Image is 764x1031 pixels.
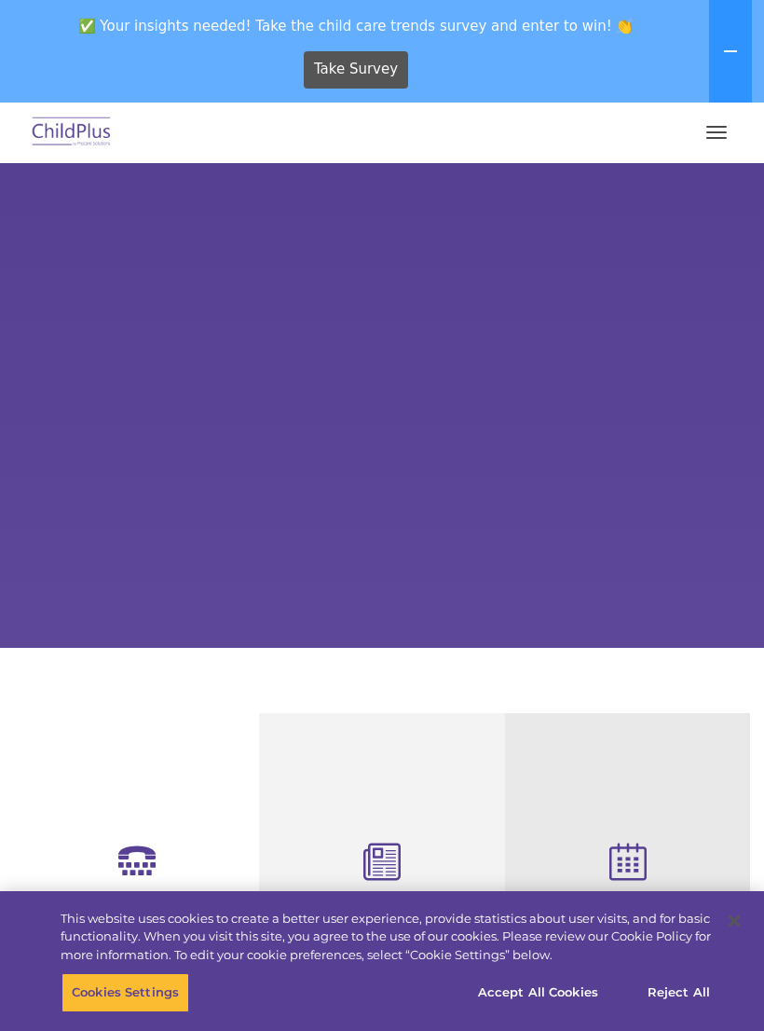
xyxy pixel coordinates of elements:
[714,900,755,942] button: Close
[304,51,409,89] a: Take Survey
[621,973,737,1012] button: Reject All
[61,973,189,1012] button: Cookies Settings
[468,973,608,1012] button: Accept All Cookies
[314,53,398,86] span: Take Survey
[61,910,711,965] div: This website uses cookies to create a better user experience, provide statistics about user visit...
[7,7,705,44] span: ✅ Your insights needed! Take the child care trends survey and enter to win! 👏
[28,111,116,155] img: ChildPlus by Procare Solutions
